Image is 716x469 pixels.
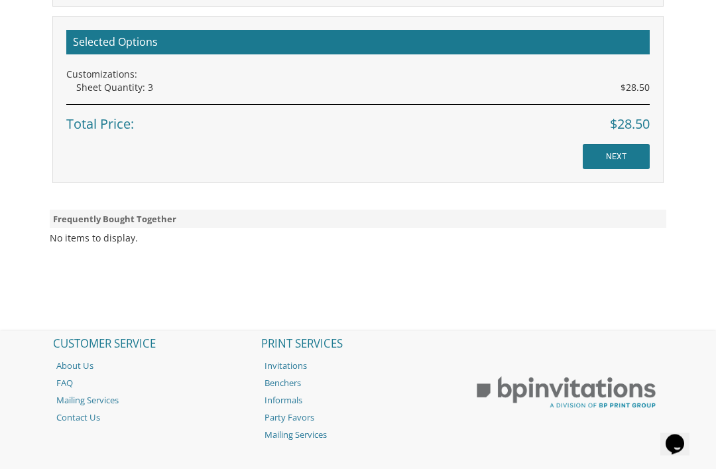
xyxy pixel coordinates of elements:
h2: PRINT SERVICES [255,332,461,357]
iframe: chat widget [660,416,703,456]
input: NEXT [583,145,650,170]
div: Frequently Bought Together [50,210,667,230]
span: $28.50 [621,82,650,95]
a: Party Favors [255,409,461,427]
div: Customizations: [66,68,650,82]
h2: CUSTOMER SERVICE [46,332,253,357]
a: About Us [46,358,253,375]
div: No items to display. [50,232,138,245]
a: Mailing Services [255,427,461,444]
a: FAQ [46,375,253,392]
h2: Selected Options [66,31,650,56]
a: Contact Us [46,409,253,427]
a: Informals [255,392,461,409]
div: Total Price: [66,105,650,135]
a: Mailing Services [46,392,253,409]
img: BP Print Group [463,368,669,418]
a: Benchers [255,375,461,392]
a: Invitations [255,358,461,375]
span: $28.50 [610,115,650,135]
div: Sheet Quantity: 3 [76,82,650,95]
